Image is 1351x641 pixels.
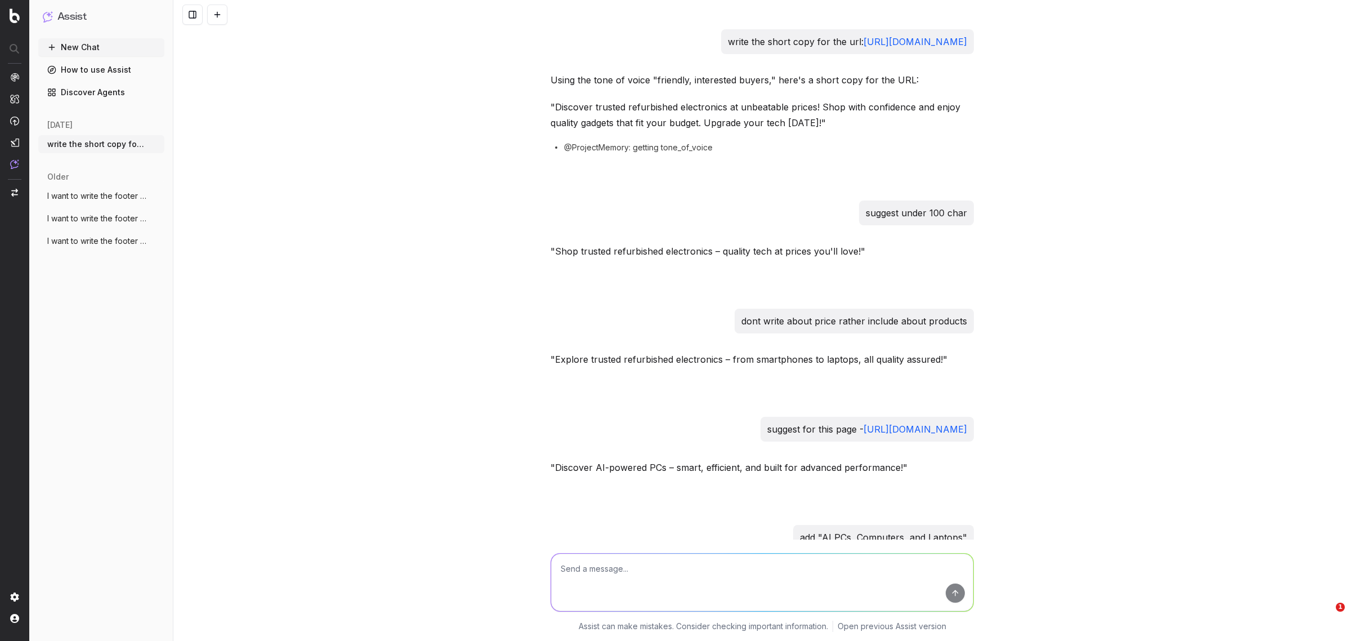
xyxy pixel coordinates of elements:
span: 1 [1336,603,1345,612]
a: [URL][DOMAIN_NAME] [864,36,967,47]
h1: Assist [57,9,87,25]
p: Assist can make mistakes. Consider checking important information. [579,621,828,632]
img: Assist [10,159,19,169]
p: "Explore trusted refurbished electronics – from smartphones to laptops, all quality assured!" [551,351,974,367]
span: older [47,171,69,182]
p: "Discover trusted refurbished electronics at unbeatable prices! Shop with confidence and enjoy qu... [551,99,974,131]
button: I want to write the footer text. The foo [38,187,164,205]
a: How to use Assist [38,61,164,79]
iframe: Intercom live chat [1313,603,1340,630]
a: Discover Agents [38,83,164,101]
img: Studio [10,138,19,147]
span: @ProjectMemory: getting tone_of_voice [564,142,713,153]
span: I want to write the footer text. The foo [47,235,146,247]
span: write the short copy for the url: https: [47,139,146,150]
p: add "AI PCs, Computers, and Laptops" [800,529,967,545]
img: Assist [43,11,53,22]
p: dont write about price rather include about products [741,313,967,329]
p: Using the tone of voice "friendly, interested buyers," here's a short copy for the URL: [551,72,974,88]
img: Botify logo [10,8,20,23]
span: I want to write the footer text. The foo [47,190,146,202]
p: suggest under 100 char [866,205,967,221]
img: Setting [10,593,19,602]
p: write the short copy for the url: [728,34,967,50]
img: Analytics [10,73,19,82]
p: "Discover AI-powered PCs – smart, efficient, and built for advanced performance!" [551,460,974,475]
button: I want to write the footer text. The foo [38,232,164,250]
a: Open previous Assist version [838,621,946,632]
button: Assist [43,9,160,25]
button: I want to write the footer text. The foo [38,210,164,228]
img: Activation [10,116,19,126]
span: [DATE] [47,119,73,131]
img: Switch project [11,189,18,197]
a: [URL][DOMAIN_NAME] [864,424,967,435]
img: Intelligence [10,94,19,104]
button: New Chat [38,38,164,56]
p: suggest for this page - [767,421,967,437]
button: write the short copy for the url: https: [38,135,164,153]
img: My account [10,614,19,623]
span: I want to write the footer text. The foo [47,213,146,224]
p: "Shop trusted refurbished electronics – quality tech at prices you'll love!" [551,243,974,259]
